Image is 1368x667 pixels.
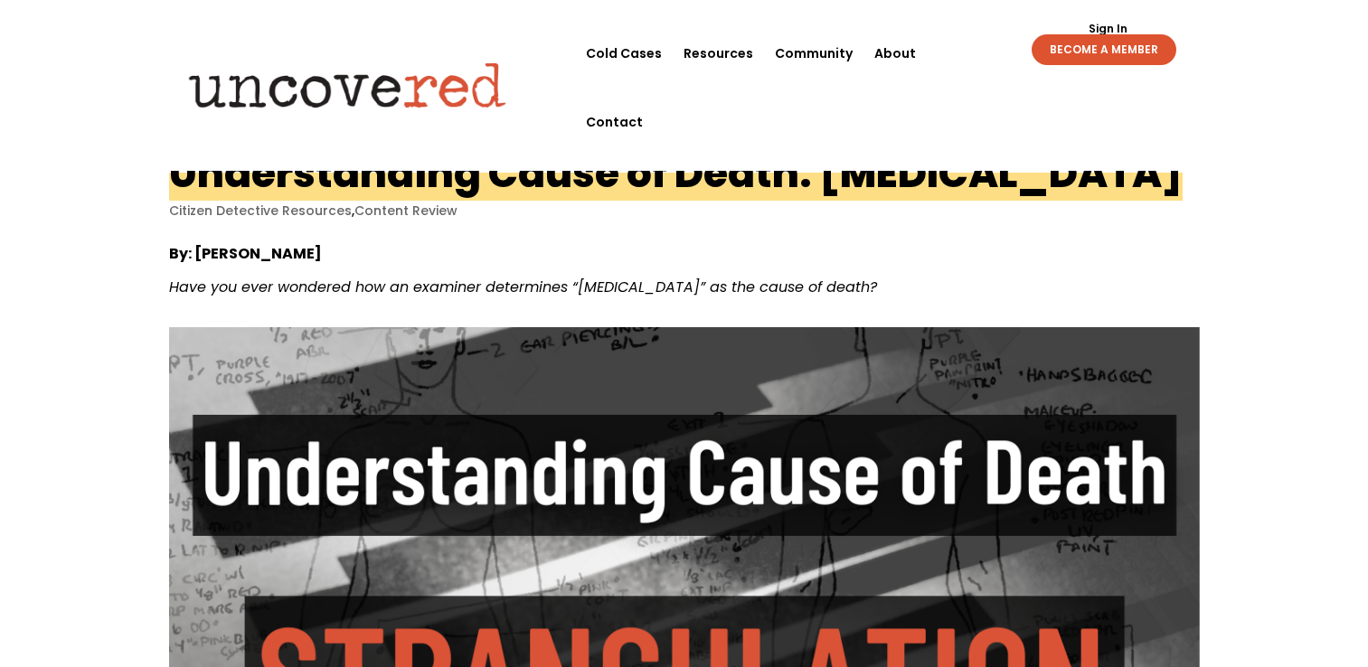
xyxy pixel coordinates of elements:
[169,202,1200,220] p: ,
[874,19,916,88] a: About
[684,19,753,88] a: Resources
[174,50,522,120] img: Uncovered logo
[169,146,1183,201] h1: Understanding Cause of Death: [MEDICAL_DATA]
[775,19,853,88] a: Community
[586,88,643,156] a: Contact
[169,277,877,297] span: Have you ever wondered how an examiner determines “[MEDICAL_DATA]” as the cause of death?
[1079,23,1137,34] a: Sign In
[1032,34,1176,65] a: BECOME A MEMBER
[169,243,322,264] strong: By: [PERSON_NAME]
[169,202,352,220] a: Citizen Detective Resources
[354,202,458,220] a: Content Review
[586,19,662,88] a: Cold Cases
